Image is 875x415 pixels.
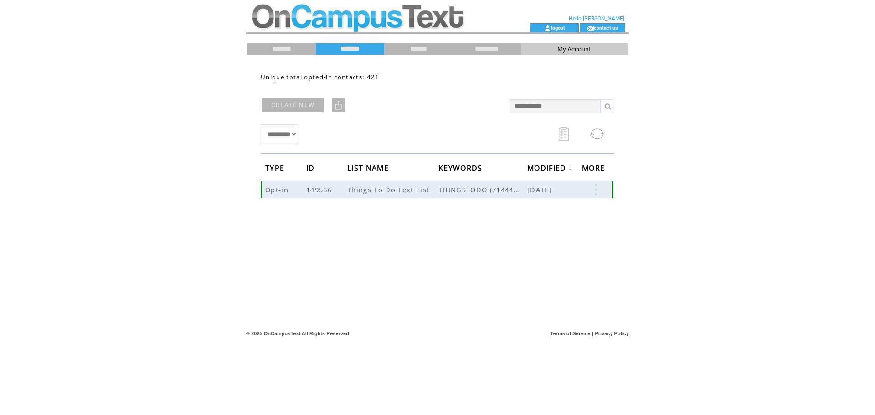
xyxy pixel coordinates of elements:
span: | [592,331,593,336]
span: LIST NAME [347,161,391,178]
a: ID [306,165,317,170]
span: © 2025 OnCampusText All Rights Reserved [246,331,349,336]
span: MORE [582,161,607,178]
a: Privacy Policy [595,331,629,336]
span: My Account [557,46,591,53]
a: KEYWORDS [438,165,485,170]
span: Unique total opted-in contacts: 421 [261,73,380,81]
span: MODIFIED [527,161,569,178]
a: contact us [594,25,618,31]
a: TYPE [265,165,287,170]
img: account_icon.gif [544,25,551,32]
span: KEYWORDS [438,161,485,178]
img: upload.png [334,101,343,110]
a: MODIFIED↓ [527,165,572,171]
span: [DATE] [527,185,554,194]
a: Terms of Service [551,331,591,336]
a: logout [551,25,565,31]
span: 149566 [306,185,334,194]
span: THINGSTODO (71444-US) [438,185,527,194]
span: TYPE [265,161,287,178]
a: LIST NAME [347,165,391,170]
a: CREATE NEW [262,98,324,112]
span: Things To Do Text List [347,185,432,194]
span: ID [306,161,317,178]
span: Hello [PERSON_NAME] [569,15,624,22]
span: Opt-in [265,185,291,194]
img: contact_us_icon.gif [587,25,594,32]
